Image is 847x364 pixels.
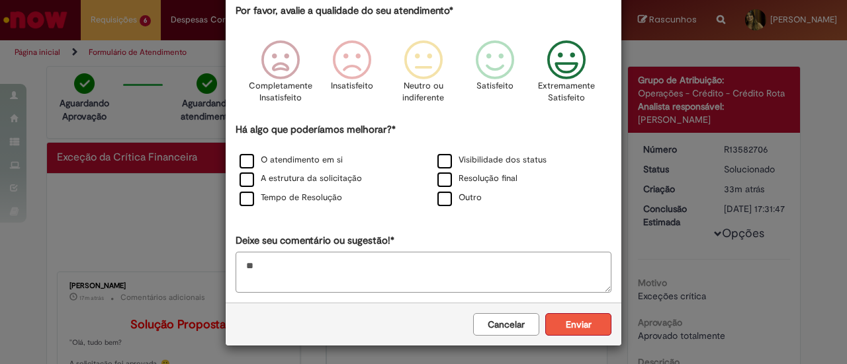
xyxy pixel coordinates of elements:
[318,30,386,121] div: Insatisfeito
[437,154,547,166] label: Visibilidade dos status
[240,172,362,185] label: A estrutura da solicitação
[390,30,457,121] div: Neutro ou indiferente
[249,80,312,104] p: Completamente Insatisfeito
[437,192,482,204] label: Outro
[331,80,373,92] p: Insatisfeito
[437,172,517,185] label: Resolução final
[236,234,394,248] label: Deixe seu comentário ou sugestão!*
[545,313,611,336] button: Enviar
[240,192,342,204] label: Tempo de Resolução
[236,123,611,208] div: Há algo que poderíamos melhorar?*
[400,80,447,104] p: Neutro ou indiferente
[538,80,595,104] p: Extremamente Satisfeito
[461,30,529,121] div: Satisfeito
[476,80,513,92] p: Satisfeito
[240,154,343,166] label: O atendimento em si
[236,4,453,18] label: Por favor, avalie a qualidade do seu atendimento*
[533,30,600,121] div: Extremamente Satisfeito
[246,30,314,121] div: Completamente Insatisfeito
[473,313,539,336] button: Cancelar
